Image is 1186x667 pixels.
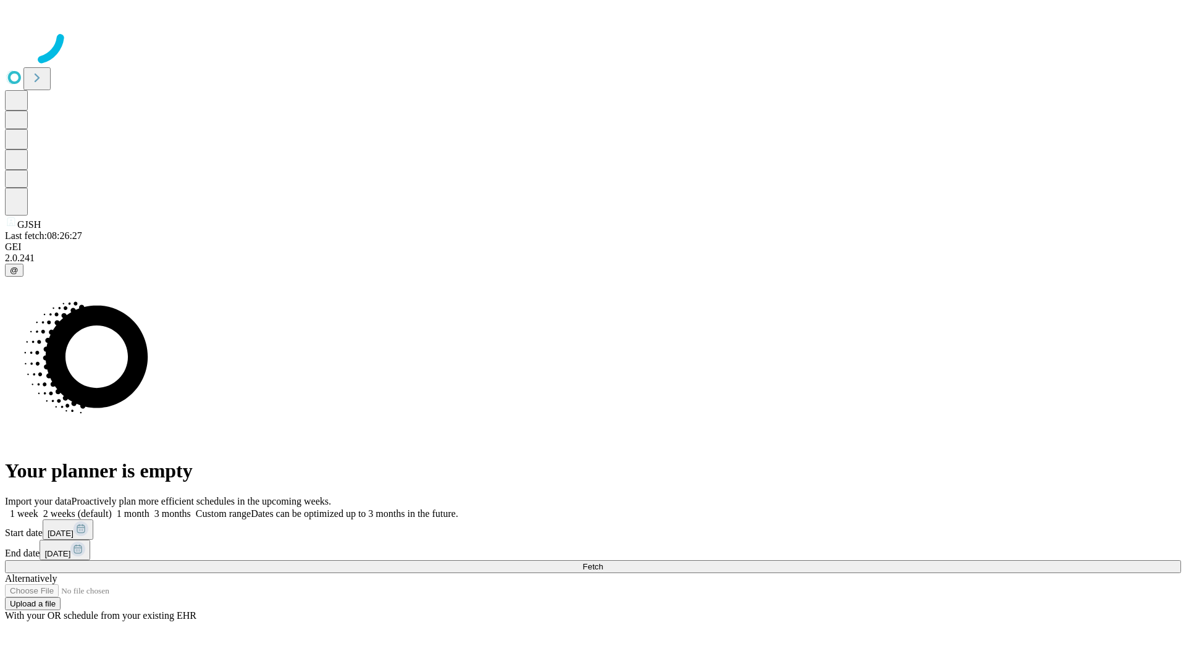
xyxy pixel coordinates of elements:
[72,496,331,506] span: Proactively plan more efficient schedules in the upcoming weeks.
[5,496,72,506] span: Import your data
[251,508,458,519] span: Dates can be optimized up to 3 months in the future.
[43,519,93,540] button: [DATE]
[5,597,61,610] button: Upload a file
[5,560,1181,573] button: Fetch
[5,540,1181,560] div: End date
[5,573,57,584] span: Alternatively
[5,519,1181,540] div: Start date
[154,508,191,519] span: 3 months
[196,508,251,519] span: Custom range
[5,459,1181,482] h1: Your planner is empty
[10,266,19,275] span: @
[43,508,112,519] span: 2 weeks (default)
[5,264,23,277] button: @
[40,540,90,560] button: [DATE]
[5,230,82,241] span: Last fetch: 08:26:27
[10,508,38,519] span: 1 week
[44,549,70,558] span: [DATE]
[5,253,1181,264] div: 2.0.241
[5,241,1181,253] div: GEI
[582,562,603,571] span: Fetch
[17,219,41,230] span: GJSH
[117,508,149,519] span: 1 month
[5,610,196,621] span: With your OR schedule from your existing EHR
[48,529,74,538] span: [DATE]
